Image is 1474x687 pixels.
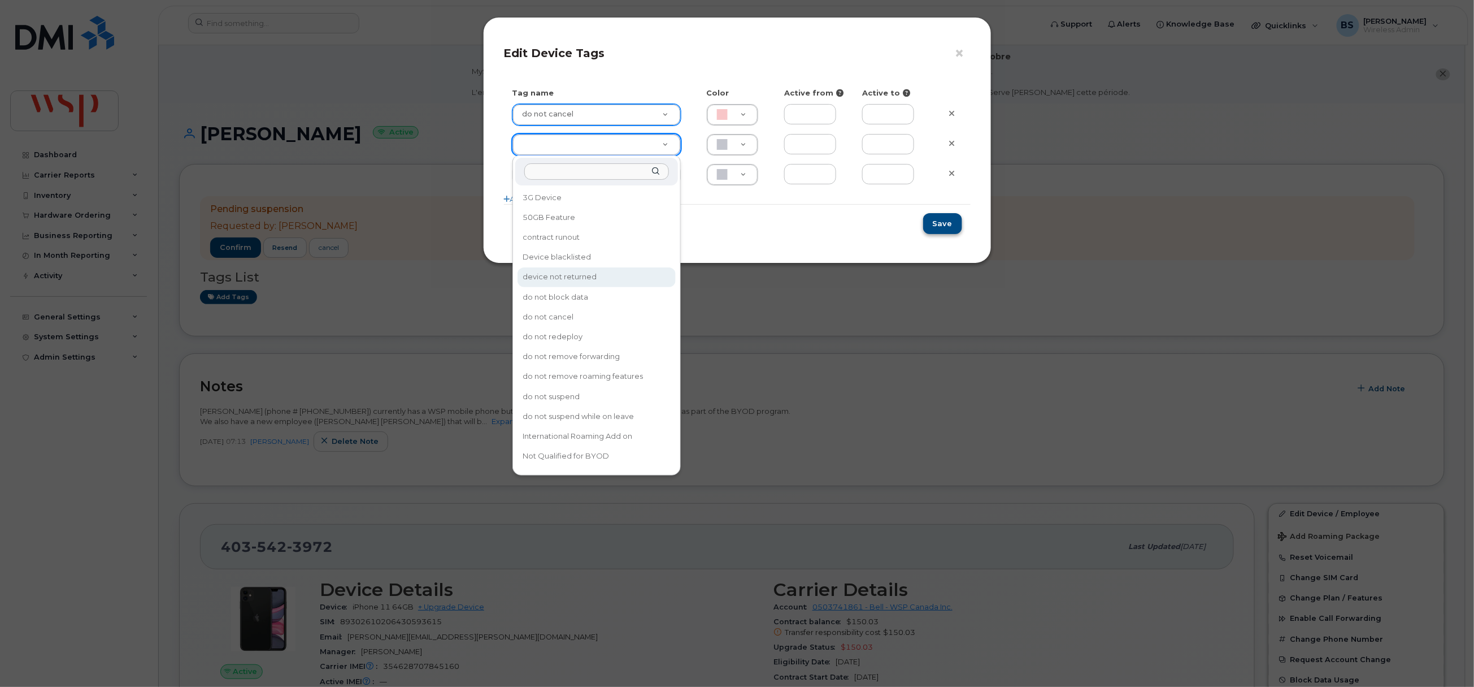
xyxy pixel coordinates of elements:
div: International Roaming Add on [519,427,675,445]
div: Device blacklisted [519,248,675,266]
div: Not Qualified for BYOD [519,447,675,465]
div: do not redeploy [519,328,675,345]
div: do not remove forwarding [519,348,675,365]
div: device not returned [519,269,675,286]
div: Roaming Block Exclusion List [519,467,675,485]
div: do not suspend while on leave [519,408,675,425]
div: 3G Device [519,189,675,206]
div: contract runout [519,228,675,246]
div: 50GB Feature [519,209,675,226]
div: do not remove roaming features [519,368,675,386]
div: do not cancel [519,308,675,326]
div: do not block data [519,288,675,306]
div: do not suspend [519,388,675,405]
